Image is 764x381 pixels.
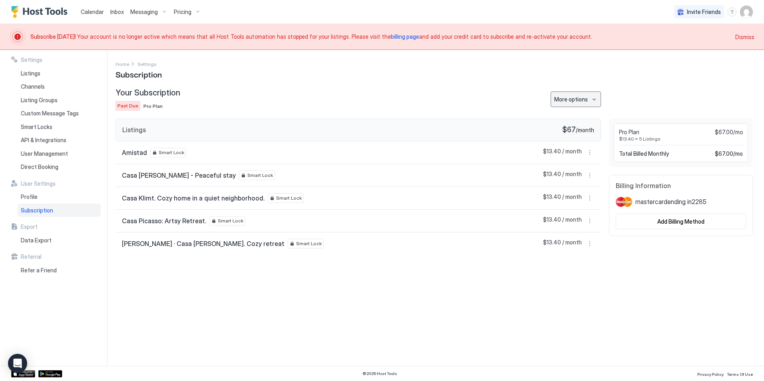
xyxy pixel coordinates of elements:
[218,217,243,224] span: Smart Lock
[174,8,191,16] span: Pricing
[18,264,101,277] a: Refer a Friend
[576,127,594,134] span: / month
[21,267,57,274] span: Refer a Friend
[697,369,724,378] a: Privacy Policy
[727,372,753,377] span: Terms Of Use
[687,8,721,16] span: Invite Friends
[21,83,45,90] span: Channels
[115,61,129,67] span: Home
[18,234,101,247] a: Data Export
[18,147,101,161] a: User Management
[296,240,322,247] span: Smart Lock
[585,171,595,180] div: menu
[11,6,71,18] a: Host Tools Logo
[115,60,129,68] a: Home
[137,61,157,67] span: Settings
[81,8,104,15] span: Calendar
[727,7,737,17] div: menu
[18,107,101,120] a: Custom Message Tags
[21,150,68,157] span: User Management
[11,370,35,377] div: App Store
[21,70,40,77] span: Listings
[657,217,704,226] div: Add Billing Method
[18,133,101,147] a: API & Integrations
[585,148,595,157] button: More options
[635,198,706,206] span: mastercard ending in 2285
[122,240,285,248] span: [PERSON_NAME] · Casa [PERSON_NAME]. Cozy retreat
[543,216,582,226] span: $13.40 / month
[247,172,273,179] span: Smart Lock
[81,8,104,16] a: Calendar
[715,129,743,136] span: $67.00/mo
[362,371,397,376] span: © 2025 Host Tools
[122,171,236,179] span: Casa [PERSON_NAME] - Peaceful stay
[21,110,79,117] span: Custom Message Tags
[110,8,124,16] a: Inbox
[18,160,101,174] a: Direct Booking
[122,149,147,157] span: Amistad
[21,56,42,63] span: Settings
[18,93,101,107] a: Listing Groups
[619,129,639,136] span: Pro Plan
[137,60,157,68] div: Breadcrumb
[159,149,184,156] span: Smart Lock
[543,193,582,203] span: $13.40 / month
[110,8,124,15] span: Inbox
[21,237,52,244] span: Data Export
[585,216,595,226] button: More options
[21,180,56,187] span: User Settings
[585,239,595,248] button: More options
[38,370,62,377] a: Google Play Store
[619,136,743,142] span: $13.40 x 5 Listings
[21,163,58,171] span: Direct Booking
[21,137,66,144] span: API & Integrations
[585,193,595,203] div: menu
[122,217,206,225] span: Casa Picasso: Artsy Retreat.
[18,67,101,80] a: Listings
[715,150,743,157] span: $67.00 / mo
[619,150,669,157] span: Total Billed Monthly
[585,148,595,157] div: menu
[122,194,265,202] span: Casa Klimt. Cozy home in a quiet neighborhood.
[740,6,753,18] div: User profile
[616,182,746,190] span: Billing Information
[122,126,146,134] span: Listings
[130,8,158,16] span: Messaging
[276,194,302,202] span: Smart Lock
[585,193,595,203] button: More options
[616,196,632,207] img: mastercard
[551,91,601,107] button: More options
[697,372,724,377] span: Privacy Policy
[143,103,163,109] span: Pro Plan
[18,190,101,204] a: Profile
[18,80,101,93] a: Channels
[21,123,52,131] span: Smart Locks
[21,193,38,200] span: Profile
[391,33,419,40] a: billing page
[616,214,746,229] button: Add Billing Method
[551,91,601,107] div: menu
[735,33,754,41] div: Dismiss
[137,60,157,68] a: Settings
[21,97,58,104] span: Listing Groups
[21,207,53,214] span: Subscription
[21,253,42,260] span: Referral
[18,204,101,217] a: Subscription
[115,88,180,98] span: Your Subscription
[727,369,753,378] a: Terms Of Use
[543,148,582,157] span: $13.40 / month
[21,223,38,230] span: Export
[585,171,595,180] button: More options
[543,239,582,248] span: $13.40 / month
[585,239,595,248] div: menu
[30,33,77,40] span: Subscribe [DATE]!
[585,216,595,226] div: menu
[562,125,576,135] span: $67
[8,354,27,373] div: Open Intercom Messenger
[115,68,162,80] span: Subscription
[543,171,582,180] span: $13.40 / month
